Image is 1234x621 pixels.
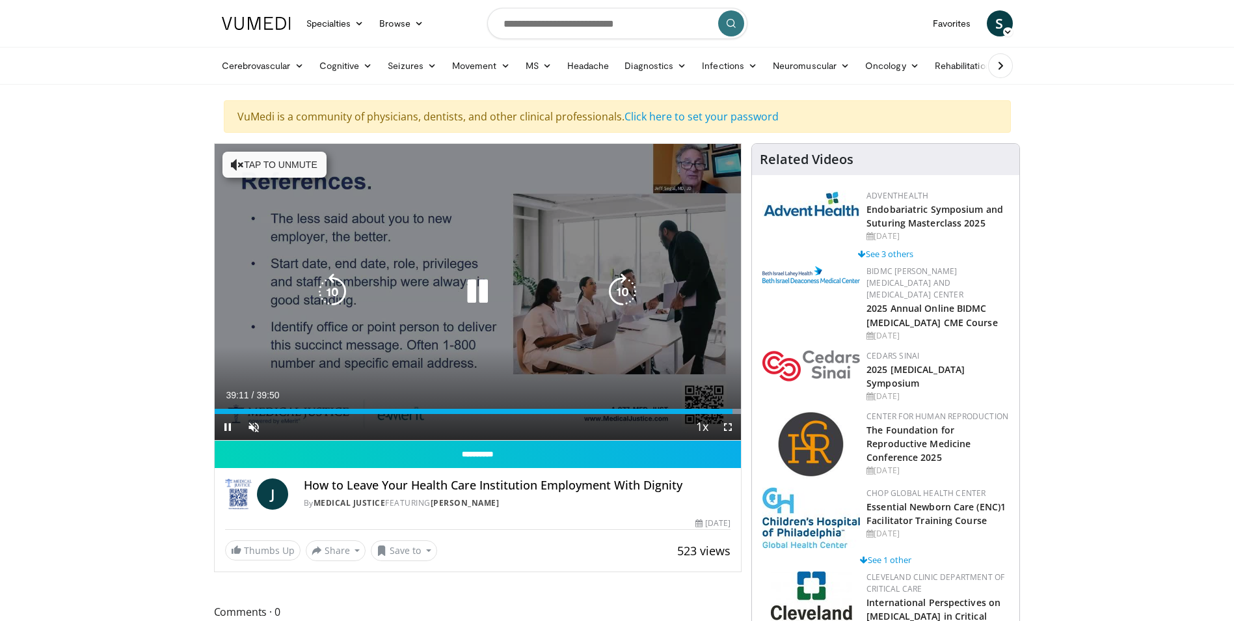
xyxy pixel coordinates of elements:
a: The Foundation for Reproductive Medicine Conference 2025 [866,424,971,463]
a: Oncology [857,53,927,79]
a: Center for Human Reproduction [866,411,1008,422]
a: [PERSON_NAME] [431,497,500,508]
a: AdventHealth [866,190,928,201]
a: Headache [559,53,617,79]
video-js: Video Player [215,144,742,441]
a: Seizures [380,53,444,79]
img: c96b19ec-a48b-46a9-9095-935f19585444.png.150x105_q85_autocrop_double_scale_upscale_version-0.2.png [762,266,860,283]
input: Search topics, interventions [487,8,747,39]
a: Essential Newborn Care (ENC)1 Facilitator Training Course [866,501,1006,527]
div: By FEATURING [304,497,731,509]
a: Movement [444,53,518,79]
div: Progress Bar [215,409,742,414]
a: BIDMC [PERSON_NAME][MEDICAL_DATA] and [MEDICAL_DATA] Center [866,266,963,300]
a: Browse [371,10,431,36]
span: / [252,390,254,400]
div: [DATE] [866,330,1009,342]
button: Playback Rate [689,414,715,440]
h4: How to Leave Your Health Care Institution Employment With Dignity [304,478,731,493]
a: Rehabilitation [927,53,999,79]
span: 523 views [677,543,731,559]
a: J [257,478,288,510]
a: Medical Justice [314,497,386,508]
a: See 1 other [860,554,911,566]
img: VuMedi Logo [222,17,291,30]
h4: Related Videos [760,152,853,167]
span: 39:11 [226,390,249,400]
button: Unmute [241,414,267,440]
a: Favorites [925,10,979,36]
div: [DATE] [866,528,1009,540]
a: 2025 Annual Online BIDMC [MEDICAL_DATA] CME Course [866,302,998,328]
div: [DATE] [866,465,1009,476]
a: Click here to set your password [624,109,779,124]
div: [DATE] [695,517,731,529]
button: Fullscreen [715,414,741,440]
img: 5c3c682d-da39-4b33-93a5-b3fb6ba9580b.jpg.150x105_q85_autocrop_double_scale_upscale_version-0.2.jpg [762,190,860,217]
div: [DATE] [866,230,1009,242]
a: Cognitive [312,53,381,79]
a: Thumbs Up [225,540,301,560]
a: S [987,10,1013,36]
a: Endobariatric Symposium and Suturing Masterclass 2025 [866,203,1003,229]
button: Tap to unmute [222,152,327,178]
a: 2025 [MEDICAL_DATA] Symposium [866,363,965,389]
span: Comments 0 [214,603,742,620]
a: Neuromuscular [765,53,857,79]
a: Infections [694,53,765,79]
button: Share [306,540,366,561]
div: [DATE] [866,391,1009,402]
button: Pause [215,414,241,440]
img: 7e905080-f4a2-4088-8787-33ce2bef9ada.png.150x105_q85_autocrop_double_scale_upscale_version-0.2.png [762,350,860,381]
a: Cerebrovascular [214,53,312,79]
div: VuMedi is a community of physicians, dentists, and other clinical professionals. [224,100,1011,133]
img: Medical Justice [225,478,252,510]
button: Save to [371,540,437,561]
a: Cedars Sinai [866,350,919,361]
img: 8fbf8b72-0f77-40e1-90f4-9648163fd298.jpg.150x105_q85_autocrop_double_scale_upscale_version-0.2.jpg [762,488,860,548]
img: c058e059-5986-4522-8e32-16b7599f4943.png.150x105_q85_autocrop_double_scale_upscale_version-0.2.png [777,411,846,479]
a: See 3 others [858,248,913,260]
a: MS [518,53,559,79]
a: Cleveland Clinic Department of Critical Care [866,572,1004,594]
a: Specialties [299,10,372,36]
a: CHOP Global Health Center [866,488,986,499]
a: Diagnostics [617,53,694,79]
span: 39:50 [256,390,279,400]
